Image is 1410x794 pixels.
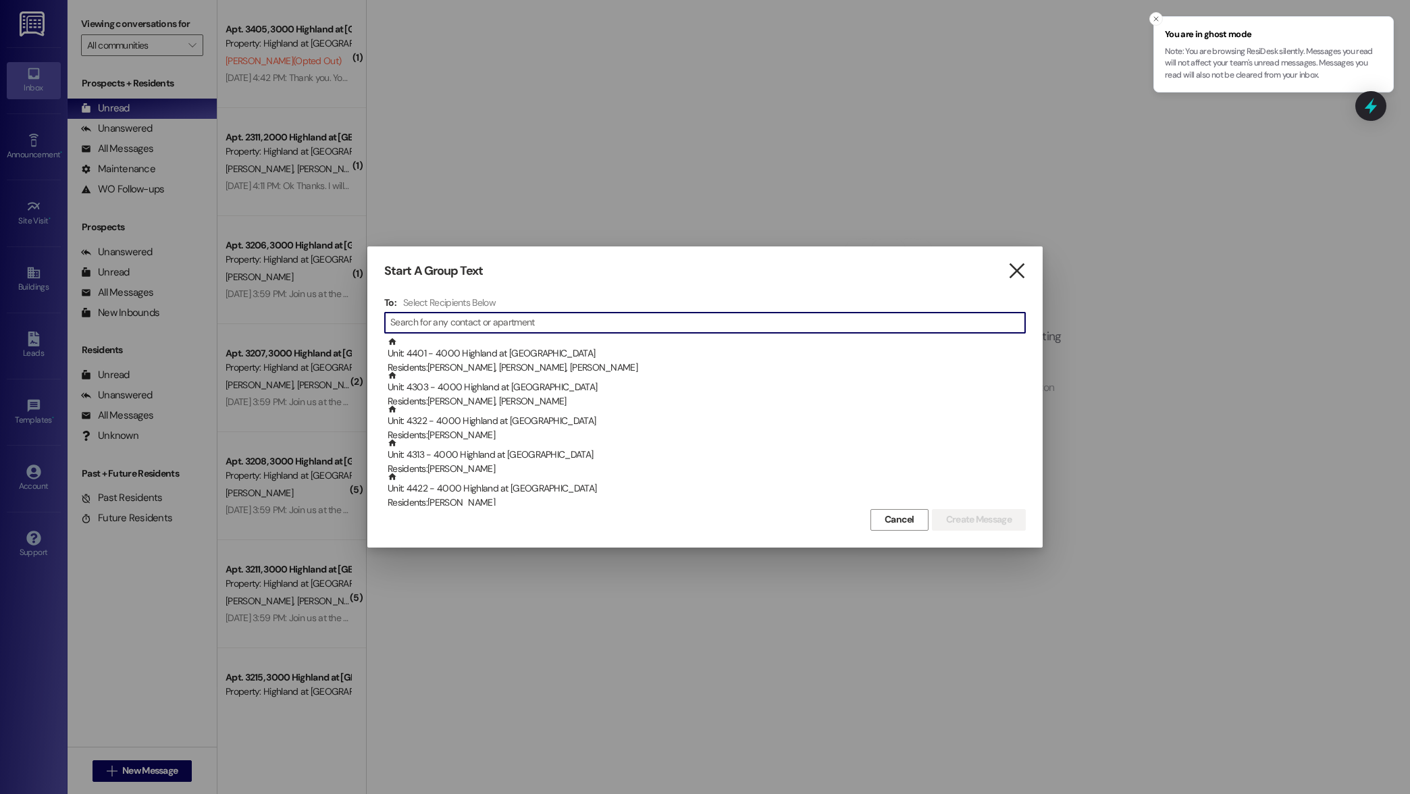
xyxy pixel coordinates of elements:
h4: Select Recipients Below [403,296,496,309]
div: Unit: 4313 - 4000 Highland at [GEOGRAPHIC_DATA] [388,438,1026,477]
div: Residents: [PERSON_NAME] [388,428,1026,442]
div: Unit: 4401 - 4000 Highland at [GEOGRAPHIC_DATA]Residents:[PERSON_NAME], [PERSON_NAME], [PERSON_NAME] [384,337,1026,371]
div: Residents: [PERSON_NAME], [PERSON_NAME] [388,394,1026,408]
div: Unit: 4401 - 4000 Highland at [GEOGRAPHIC_DATA] [388,337,1026,375]
h3: Start A Group Text [384,263,483,279]
div: Unit: 4322 - 4000 Highland at [GEOGRAPHIC_DATA] [388,404,1026,443]
div: Residents: [PERSON_NAME] [388,462,1026,476]
div: Unit: 4303 - 4000 Highland at [GEOGRAPHIC_DATA]Residents:[PERSON_NAME], [PERSON_NAME] [384,371,1026,404]
div: Unit: 4322 - 4000 Highland at [GEOGRAPHIC_DATA]Residents:[PERSON_NAME] [384,404,1026,438]
i:  [1008,264,1026,278]
button: Cancel [870,509,929,531]
span: Cancel [885,512,914,527]
div: Residents: [PERSON_NAME] [388,496,1026,510]
input: Search for any contact or apartment [390,313,1025,332]
button: Close toast [1149,12,1163,26]
p: Note: You are browsing ResiDesk silently. Messages you read will not affect your team's unread me... [1165,46,1382,82]
h3: To: [384,296,396,309]
span: Create Message [946,512,1012,527]
div: Unit: 4422 - 4000 Highland at [GEOGRAPHIC_DATA]Residents:[PERSON_NAME] [384,472,1026,506]
div: Unit: 4303 - 4000 Highland at [GEOGRAPHIC_DATA] [388,371,1026,409]
button: Create Message [932,509,1026,531]
div: Unit: 4422 - 4000 Highland at [GEOGRAPHIC_DATA] [388,472,1026,510]
span: You are in ghost mode [1165,28,1382,41]
div: Unit: 4313 - 4000 Highland at [GEOGRAPHIC_DATA]Residents:[PERSON_NAME] [384,438,1026,472]
div: Residents: [PERSON_NAME], [PERSON_NAME], [PERSON_NAME] [388,361,1026,375]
